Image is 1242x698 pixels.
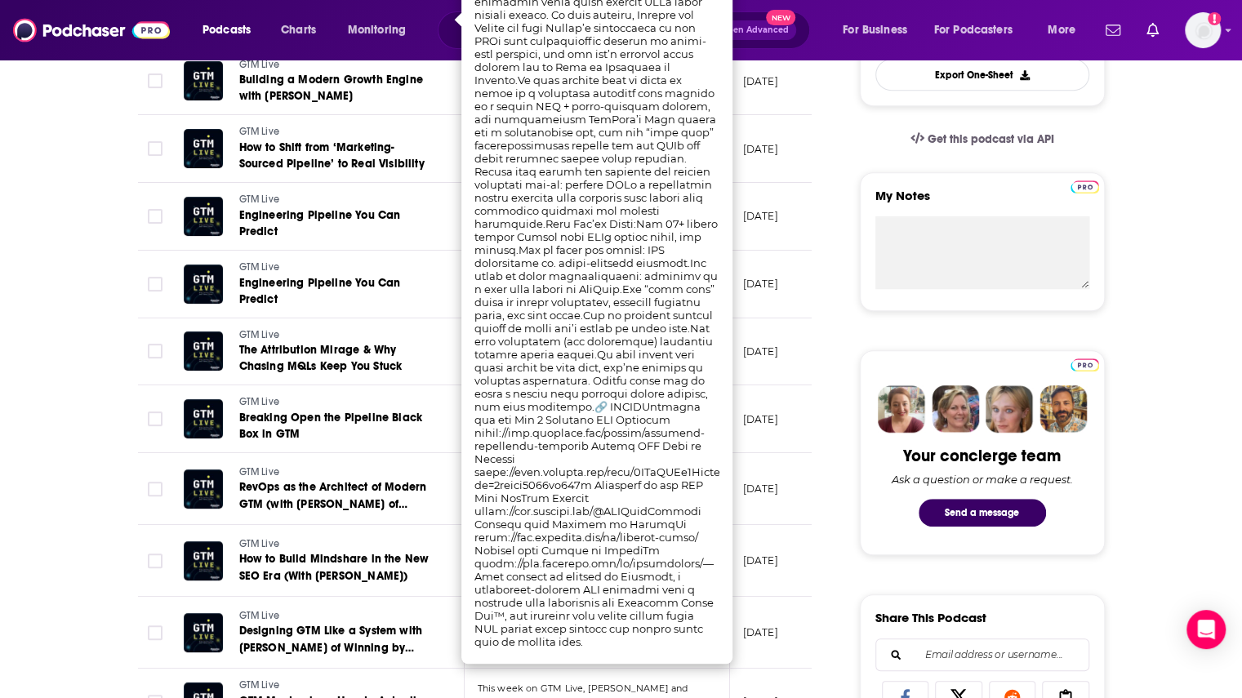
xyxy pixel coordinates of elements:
[1186,610,1226,649] div: Open Intercom Messenger
[831,17,928,43] button: open menu
[1140,16,1165,44] a: Show notifications dropdown
[148,482,162,496] span: Toggle select row
[875,610,986,625] h3: Share This Podcast
[239,623,435,656] a: Designing GTM Like a System with [PERSON_NAME] of Winning by Design
[239,410,435,442] a: Breaking Open the Pipeline Black Box in GTM
[148,625,162,640] span: Toggle select row
[743,482,778,496] p: [DATE]
[336,17,427,43] button: open menu
[919,499,1046,527] button: Send a message
[934,19,1013,42] span: For Podcasters
[892,473,1073,486] div: Ask a question or make a request.
[1071,178,1099,193] a: Pro website
[239,343,403,373] span: The Attribution Mirage & Why Chasing MQLs Keep You Stuck
[239,479,435,512] a: RevOps as the Architect of Modern GTM (with [PERSON_NAME] of Demandbase)
[239,126,279,137] span: GTM Live
[239,551,435,584] a: How to Build Mindshare in the New SEO Era (With [PERSON_NAME])
[743,209,778,223] p: [DATE]
[148,277,162,291] span: Toggle select row
[714,20,796,40] button: Open AdvancedNew
[148,344,162,358] span: Toggle select row
[239,207,435,240] a: Engineering Pipeline You Can Predict
[743,277,778,291] p: [DATE]
[348,19,406,42] span: Monitoring
[1071,356,1099,371] a: Pro website
[239,275,435,308] a: Engineering Pipeline You Can Predict
[239,609,435,624] a: GTM Live
[239,193,435,207] a: GTM Live
[148,209,162,224] span: Toggle select row
[148,554,162,568] span: Toggle select row
[743,412,778,426] p: [DATE]
[903,446,1061,466] div: Your concierge team
[239,465,435,480] a: GTM Live
[239,537,435,552] a: GTM Live
[878,385,925,433] img: Sydney Profile
[743,74,778,88] p: [DATE]
[743,142,778,156] p: [DATE]
[239,552,430,582] span: How to Build Mindshare in the New SEO Era (With [PERSON_NAME])
[239,624,422,670] span: Designing GTM Like a System with [PERSON_NAME] of Winning by Design
[843,19,907,42] span: For Business
[239,538,279,549] span: GTM Live
[239,678,435,693] a: GTM Live
[239,411,422,441] span: Breaking Open the Pipeline Black Box in GTM
[927,132,1053,146] span: Get this podcast via API
[13,15,170,46] img: Podchaser - Follow, Share and Rate Podcasts
[1099,16,1127,44] a: Show notifications dropdown
[1185,12,1221,48] button: Show profile menu
[766,10,795,25] span: New
[203,19,251,42] span: Podcasts
[743,345,778,358] p: [DATE]
[148,411,162,426] span: Toggle select row
[239,193,279,205] span: GTM Live
[932,385,979,433] img: Barbara Profile
[889,639,1075,670] input: Email address or username...
[1071,180,1099,193] img: Podchaser Pro
[281,19,316,42] span: Charts
[239,208,401,238] span: Engineering Pipeline You Can Predict
[897,119,1067,159] a: Get this podcast via API
[1048,19,1075,42] span: More
[1039,385,1087,433] img: Jon Profile
[239,125,435,140] a: GTM Live
[239,140,425,171] span: How to Shift from ‘Marketing-Sourced Pipeline’ to Real Visibility
[191,17,272,43] button: open menu
[239,260,435,275] a: GTM Live
[1071,358,1099,371] img: Podchaser Pro
[239,480,427,527] span: RevOps as the Architect of Modern GTM (with [PERSON_NAME] of Demandbase)
[875,638,1089,671] div: Search followers
[239,395,435,410] a: GTM Live
[239,610,279,621] span: GTM Live
[239,342,435,375] a: The Attribution Mirage & Why Chasing MQLs Keep You Stuck
[148,141,162,156] span: Toggle select row
[270,17,326,43] a: Charts
[1208,12,1221,25] svg: Add a profile image
[239,58,435,73] a: GTM Live
[743,554,778,567] p: [DATE]
[239,329,279,340] span: GTM Live
[239,679,279,691] span: GTM Live
[721,26,789,34] span: Open Advanced
[453,11,826,49] div: Search podcasts, credits, & more...
[239,328,435,343] a: GTM Live
[875,188,1089,216] label: My Notes
[239,261,279,273] span: GTM Live
[239,73,423,103] span: Building a Modern Growth Engine with [PERSON_NAME]
[239,276,401,306] span: Engineering Pipeline You Can Predict
[875,59,1089,91] button: Export One-Sheet
[1036,17,1096,43] button: open menu
[986,385,1033,433] img: Jules Profile
[239,59,279,70] span: GTM Live
[743,625,778,639] p: [DATE]
[1185,12,1221,48] span: Logged in as cmand-s
[148,73,162,88] span: Toggle select row
[239,466,279,478] span: GTM Live
[924,17,1036,43] button: open menu
[239,396,279,407] span: GTM Live
[239,72,435,104] a: Building a Modern Growth Engine with [PERSON_NAME]
[1185,12,1221,48] img: User Profile
[239,140,435,172] a: How to Shift from ‘Marketing-Sourced Pipeline’ to Real Visibility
